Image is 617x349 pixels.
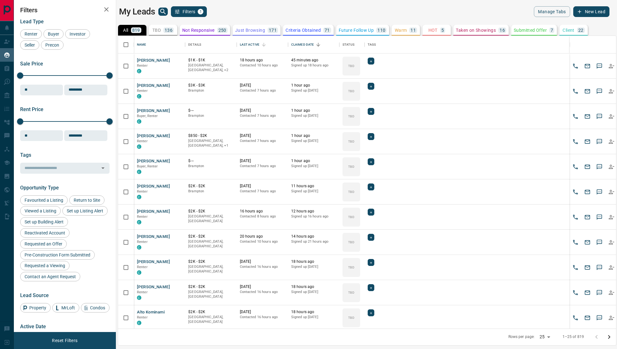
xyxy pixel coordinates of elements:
p: 5 [441,28,444,32]
span: Set up Listing Alert [65,208,105,213]
span: Contact an Agent Request [22,274,78,279]
p: [DATE] [240,83,285,88]
p: [DATE] [240,259,285,264]
div: Tags [365,36,570,53]
svg: Email [584,315,591,321]
p: $2K - $2K [188,284,233,290]
svg: Email [584,290,591,296]
div: MrLoft [52,303,79,312]
p: Contacted 7 hours ago [240,164,285,169]
div: + [368,108,374,115]
button: Email [583,137,592,146]
div: Status [342,36,354,53]
button: SMS [595,187,604,197]
p: $2K - $2K [188,209,233,214]
button: New Lead [573,6,609,17]
p: 12 hours ago [291,209,336,214]
span: + [370,284,372,291]
p: 1 hour ago [291,83,336,88]
p: Not Responsive [182,28,215,32]
span: Renter [137,189,148,194]
span: + [370,108,372,115]
svg: Call [572,290,579,296]
span: Opportunity Type [20,185,59,191]
div: + [368,58,374,65]
p: Brampton [188,88,233,93]
p: 18 hours ago [240,58,285,63]
p: Contacted 16 hours ago [240,264,285,269]
svg: Call [572,315,579,321]
p: [GEOGRAPHIC_DATA], [GEOGRAPHIC_DATA] [188,290,233,299]
p: All [123,28,128,32]
p: $850 - $2K [188,133,233,138]
span: Pre-Construction Form Submitted [22,252,93,257]
button: Call [571,137,580,146]
p: Signed up 16 hours ago [291,214,336,219]
button: Reallocate [607,313,616,323]
div: condos.ca [137,170,141,174]
div: Seller [20,40,39,50]
button: Call [571,263,580,272]
button: SMS [595,313,604,323]
p: 1 hour ago [291,108,336,113]
div: Reactivated Account [20,228,70,238]
button: Go to next page [603,331,615,343]
div: Precon [41,40,64,50]
p: Signed up [DATE] [291,88,336,93]
button: Call [571,61,580,71]
span: Buyer, Renter [137,114,158,118]
p: 16 hours ago [240,209,285,214]
button: Email [583,162,592,172]
p: 11 [410,28,416,32]
span: Renter [137,265,148,269]
button: Call [571,162,580,172]
p: 18 hours ago [291,284,336,290]
svg: Email [584,138,591,145]
span: Return to Site [71,198,102,203]
button: SMS [595,162,604,172]
button: Email [583,212,592,222]
svg: Sms [596,264,603,271]
p: $2K - $2K [188,183,233,189]
div: Status [339,36,365,53]
div: Claimed Date [291,36,314,53]
svg: Sms [596,138,603,145]
div: Renter [20,29,42,39]
p: $2K - $2K [188,234,233,239]
div: condos.ca [137,245,141,250]
svg: Sms [596,88,603,94]
button: [PERSON_NAME] [137,58,170,64]
button: SMS [595,212,604,222]
svg: Email [584,264,591,271]
div: + [368,183,374,190]
button: [PERSON_NAME] [137,83,170,89]
p: 71 [325,28,330,32]
button: [PERSON_NAME] [137,259,170,265]
button: Alto Kominami [137,309,165,315]
p: 22 [578,28,584,32]
svg: Email [584,63,591,69]
button: Open [99,164,107,172]
svg: Email [584,88,591,94]
p: Warm [395,28,407,32]
button: Reallocate [607,162,616,172]
p: TBD [348,189,354,194]
button: Reallocate [607,288,616,297]
p: [GEOGRAPHIC_DATA], [GEOGRAPHIC_DATA] [188,264,233,274]
svg: Call [572,189,579,195]
button: SMS [595,137,604,146]
svg: Sms [596,214,603,220]
p: TBD [348,215,354,219]
button: Reallocate [607,61,616,71]
button: Email [583,87,592,96]
p: [DATE] [240,133,285,138]
svg: Call [572,113,579,120]
div: + [368,209,374,216]
svg: Email [584,113,591,120]
button: SMS [595,288,604,297]
span: Reactivated Account [22,230,67,235]
button: Reallocate [607,263,616,272]
svg: Sms [596,63,603,69]
p: Submitted Offer [514,28,547,32]
svg: Reallocate [608,239,614,245]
